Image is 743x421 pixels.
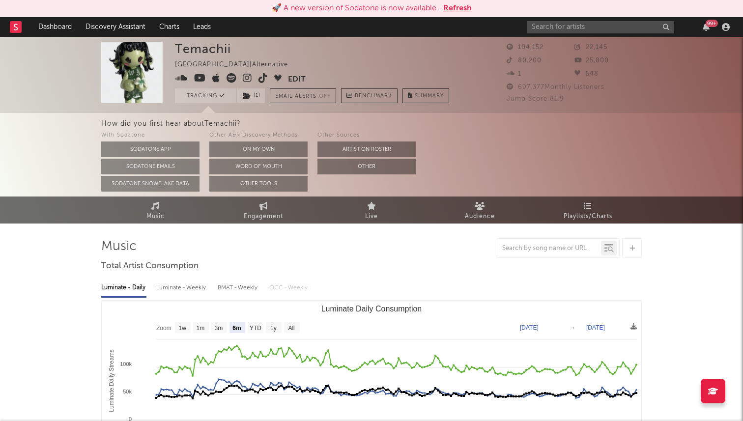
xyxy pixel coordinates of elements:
span: Jump Score: 81.9 [507,96,564,102]
span: Music [146,211,165,223]
a: Discovery Assistant [79,17,152,37]
span: Audience [465,211,495,223]
div: Other Sources [317,130,416,141]
a: Benchmark [341,88,398,103]
button: Tracking [175,88,236,103]
a: Music [101,196,209,224]
text: 100k [120,361,132,367]
div: 🚀 A new version of Sodatone is now available. [272,2,438,14]
button: Summary [402,88,449,103]
text: → [570,324,575,331]
span: Summary [415,93,444,99]
button: Email AlertsOff [270,88,336,103]
input: Search for artists [527,21,674,33]
span: Engagement [244,211,283,223]
span: Playlists/Charts [564,211,612,223]
div: How did you first hear about Temachii ? [101,118,743,130]
text: All [288,325,294,332]
span: ( 1 ) [236,88,265,103]
a: Audience [426,196,534,224]
text: YTD [250,325,261,332]
span: 1 [507,71,521,77]
text: 1m [197,325,205,332]
button: Sodatone App [101,141,200,157]
text: [DATE] [520,324,539,331]
text: Zoom [156,325,171,332]
div: Temachii [175,42,231,56]
div: Luminate - Daily [101,280,146,296]
span: 25,800 [574,57,609,64]
span: 104,152 [507,44,543,51]
text: 1y [270,325,277,332]
span: Total Artist Consumption [101,260,199,272]
div: Luminate - Weekly [156,280,208,296]
text: 50k [123,389,132,394]
button: Other [317,159,416,174]
input: Search by song name or URL [497,245,601,253]
a: Leads [186,17,218,37]
span: 22,145 [574,44,607,51]
text: [DATE] [586,324,605,331]
button: Sodatone Snowflake Data [101,176,200,192]
span: 80,200 [507,57,542,64]
text: Luminate Daily Streams [108,349,115,412]
div: 99 + [706,20,718,27]
span: Live [365,211,378,223]
button: On My Own [209,141,308,157]
em: Off [319,94,331,99]
span: 697,377 Monthly Listeners [507,84,604,90]
a: Charts [152,17,186,37]
button: Sodatone Emails [101,159,200,174]
a: Dashboard [31,17,79,37]
div: BMAT - Weekly [218,280,259,296]
span: Benchmark [355,90,392,102]
button: Word Of Mouth [209,159,308,174]
button: Refresh [443,2,472,14]
a: Live [317,196,426,224]
button: Edit [288,73,306,85]
text: 3m [215,325,223,332]
a: Engagement [209,196,317,224]
button: (1) [237,88,265,103]
button: Other Tools [209,176,308,192]
div: With Sodatone [101,130,200,141]
text: 6m [232,325,241,332]
button: 99+ [703,23,710,31]
button: Artist on Roster [317,141,416,157]
a: Playlists/Charts [534,196,642,224]
div: [GEOGRAPHIC_DATA] | Alternative [175,59,299,71]
text: 1w [179,325,187,332]
text: Luminate Daily Consumption [321,305,422,313]
div: Other A&R Discovery Methods [209,130,308,141]
span: 648 [574,71,599,77]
